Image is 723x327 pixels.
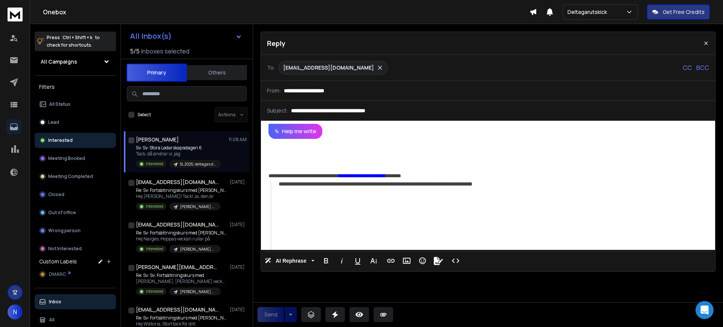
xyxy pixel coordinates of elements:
[130,47,140,56] span: 5 / 5
[146,289,163,294] p: Interested
[136,187,226,193] p: Re: Sv: Fortsättningskurs med [PERSON_NAME]
[35,223,116,238] button: Wrong person
[136,221,219,228] h1: [EMAIL_ADDRESS][DOMAIN_NAME]
[48,246,82,252] p: Not Interested
[35,187,116,202] button: Closed
[136,145,221,151] p: Sv: Sv: Stora Ledarskapsdagen 6
[35,151,116,166] button: Meeting Booked
[180,289,216,295] p: [PERSON_NAME] masterclass [DATE], till gamla [PERSON_NAME], [DATE], 250819
[61,33,93,42] span: Ctrl + Shift + k
[696,63,709,72] p: BCC
[137,112,151,118] label: Select
[136,315,226,321] p: Re: Sv: Fortsättningskurs med [PERSON_NAME]
[35,267,116,282] button: DMARC
[274,258,308,264] span: AI Rephrase
[35,241,116,256] button: Not Interested
[279,199,506,315] img: cid%3Aimage002.png@01DC23D5.80E94650
[319,253,333,268] button: Bold (Ctrl+B)
[48,228,81,234] p: Wrong person
[48,155,85,161] p: Meeting Booked
[384,253,398,268] button: Insert Link (Ctrl+K)
[49,271,66,277] span: DMARC
[229,137,247,143] p: 11:08 AM
[8,304,23,319] button: N
[268,124,322,139] button: Help me write
[230,179,247,185] p: [DATE]
[136,272,226,278] p: Re: Sv: Sv: Fortsättningskurs med
[146,161,163,167] p: Interested
[663,8,705,16] p: Get Free Credits
[283,64,374,71] p: [EMAIL_ADDRESS][DOMAIN_NAME]
[35,205,116,220] button: Out of office
[136,230,226,236] p: Re: Sv: Fortsättningskurs med [PERSON_NAME]
[49,299,61,305] p: Inbox
[49,317,55,323] p: All
[683,63,692,72] p: CC
[180,204,216,210] p: [PERSON_NAME] masterclass [DATE], till gamla [PERSON_NAME], [DATE], 250901
[35,97,116,112] button: All Status
[136,263,219,271] h1: [PERSON_NAME][EMAIL_ADDRESS][DOMAIN_NAME]
[35,294,116,309] button: Inbox
[136,136,179,143] h1: [PERSON_NAME]
[127,64,187,82] button: Primary
[400,253,414,268] button: Insert Image (Ctrl+P)
[48,173,93,179] p: Meeting Completed
[366,253,381,268] button: More Text
[35,169,116,184] button: Meeting Completed
[267,107,288,114] p: Subject:
[230,264,247,270] p: [DATE]
[267,38,285,49] p: Reply
[180,246,216,252] p: [PERSON_NAME] masterclass [DATE], till gamla [PERSON_NAME], [DATE], 250819
[335,253,349,268] button: Italic (Ctrl+I)
[130,32,172,40] h1: All Inbox(s)
[696,301,714,319] div: Open Intercom Messenger
[39,258,77,265] h3: Custom Labels
[136,321,226,327] p: Hej Wiktoria, Stort tack för ditt
[49,101,70,107] p: All Status
[48,119,59,125] p: Lead
[263,253,316,268] button: AI Rephrase
[567,8,610,16] p: Deltagarutskick
[136,278,226,284] p: [PERSON_NAME], [PERSON_NAME] veckan rullar på
[180,161,216,167] p: SL 2025, deltagarutskick på plats 1/2. 250911
[141,47,189,56] h3: Inboxes selected
[230,222,247,228] p: [DATE]
[351,253,365,268] button: Underline (Ctrl+U)
[647,5,710,20] button: Get Free Credits
[415,253,430,268] button: Emoticons
[35,82,116,92] h3: Filters
[146,246,163,252] p: Interested
[47,34,100,49] p: Press to check for shortcuts.
[35,133,116,148] button: Interested
[187,64,247,81] button: Others
[146,204,163,209] p: Interested
[35,115,116,130] button: Lead
[136,193,226,199] p: Hej [PERSON_NAME]! Tack! Ja, den är
[267,87,281,94] p: From:
[136,178,219,186] h1: [EMAIL_ADDRESS][DOMAIN_NAME]
[48,192,64,198] p: Closed
[124,29,248,44] button: All Inbox(s)
[431,253,445,268] button: Signature
[35,54,116,69] button: All Campaigns
[230,307,247,313] p: [DATE]
[41,58,77,65] h1: All Campaigns
[136,151,221,157] p: Tack, då ändrar vi, jag
[136,236,226,242] p: Hej Narges, Hoppas veckan rullar på
[48,210,76,216] p: Out of office
[43,8,529,17] h1: Onebox
[8,8,23,21] img: logo
[448,253,463,268] button: Code View
[48,137,73,143] p: Interested
[136,306,219,313] h1: [EMAIL_ADDRESS][DOMAIN_NAME]
[267,64,275,71] p: To:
